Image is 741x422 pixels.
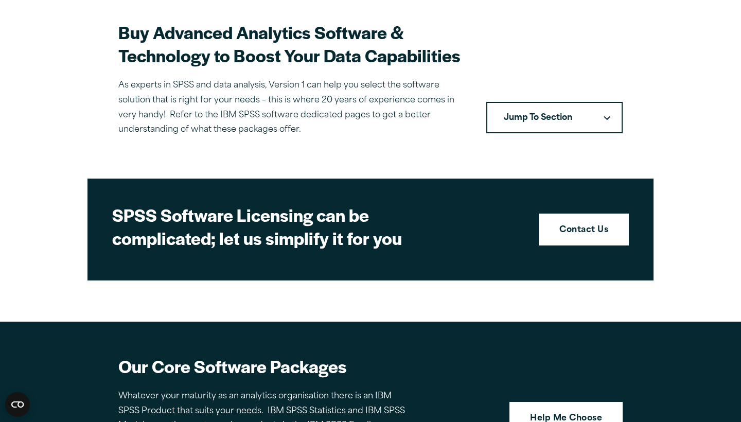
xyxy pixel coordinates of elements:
[539,214,629,245] a: Contact Us
[486,102,623,134] nav: Table of Contents
[118,21,462,67] h2: Buy Advanced Analytics Software & Technology to Boost Your Data Capabilities
[486,102,623,134] button: Jump To SectionDownward pointing chevron
[604,116,610,120] svg: Downward pointing chevron
[118,78,462,137] p: As experts in SPSS and data analysis, Version 1 can help you select the software solution that is...
[118,355,410,378] h2: Our Core Software Packages
[559,224,608,237] strong: Contact Us
[112,203,472,250] h2: SPSS Software Licensing can be complicated; let us simplify it for you
[5,392,30,417] button: Open CMP widget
